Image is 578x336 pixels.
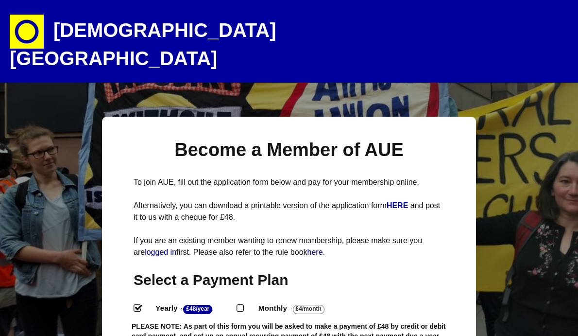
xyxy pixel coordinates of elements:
label: Monthly - . [250,301,349,316]
a: here [307,248,323,256]
label: Yearly - . [147,301,237,316]
p: Alternatively, you can download a printable version of the application form and post it to us wit... [134,200,444,223]
p: If you are an existing member wanting to renew membership, please make sure you are first. Please... [134,235,444,258]
strong: £4/Month [293,305,324,314]
span: Select a Payment Plan [134,272,289,288]
strong: £48/Year [183,305,212,314]
a: HERE [387,201,410,210]
a: logged in [145,248,176,256]
p: To join AUE, fill out the application form below and pay for your membership online. [134,177,444,188]
strong: HERE [387,201,408,210]
h1: Become a Member of AUE [134,138,444,162]
img: circle-e1448293145835.png [10,15,44,49]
